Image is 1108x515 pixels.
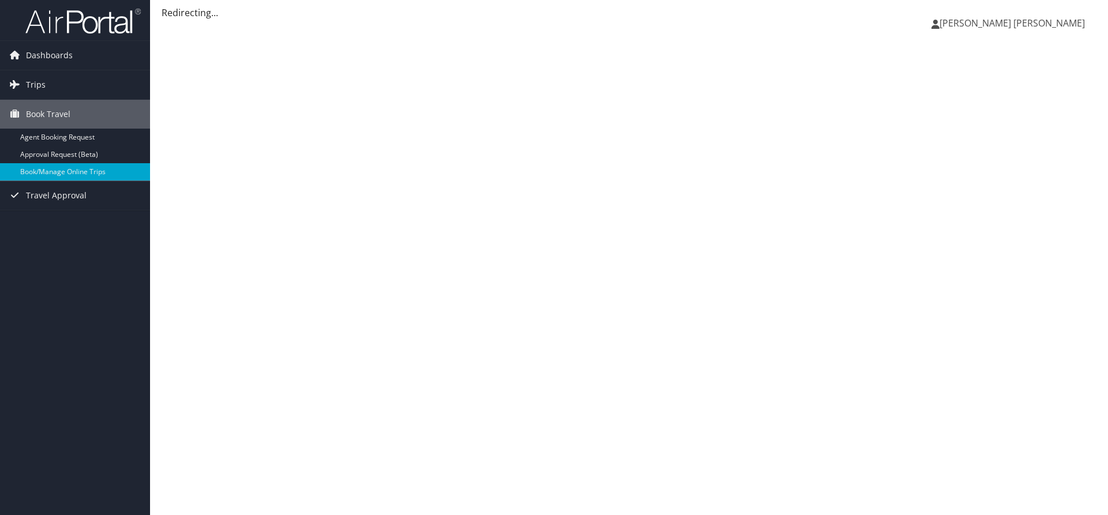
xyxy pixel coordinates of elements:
span: [PERSON_NAME] [PERSON_NAME] [939,17,1085,29]
img: airportal-logo.png [25,7,141,35]
a: [PERSON_NAME] [PERSON_NAME] [931,6,1096,40]
span: Trips [26,70,46,99]
div: Redirecting... [162,6,1096,20]
span: Dashboards [26,41,73,70]
span: Travel Approval [26,181,87,210]
span: Book Travel [26,100,70,129]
